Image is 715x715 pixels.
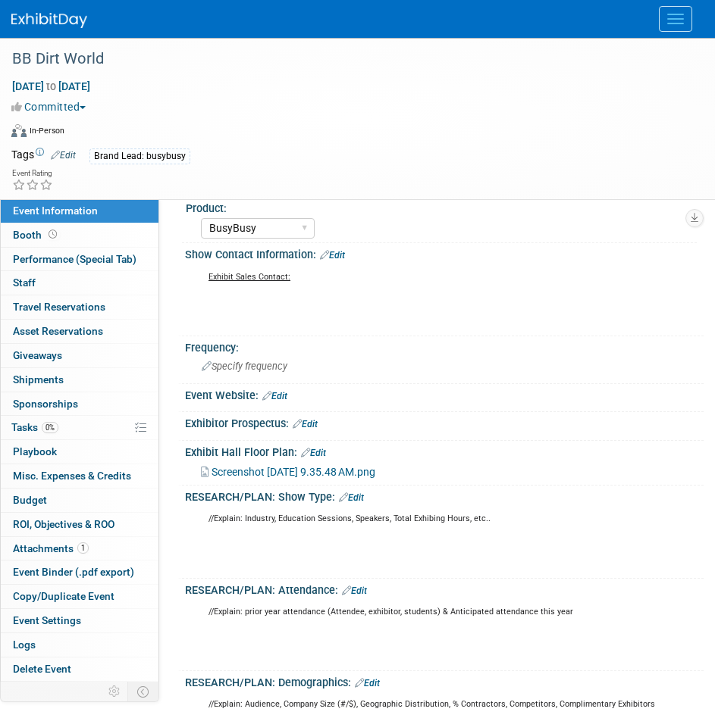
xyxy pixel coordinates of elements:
[1,368,158,392] a: Shipments
[13,445,57,457] span: Playbook
[11,147,76,164] td: Tags
[1,344,158,367] a: Giveaways
[44,80,58,92] span: to
[13,373,64,386] span: Shipments
[185,441,704,461] div: Exhibit Hall Floor Plan:
[1,489,158,512] a: Budget
[320,250,345,261] a: Edit
[1,392,158,416] a: Sponsorships
[13,349,62,361] span: Giveaways
[185,579,704,598] div: RESEARCH/PLAN: Attendance:
[209,514,491,523] sup: //Explain: Industry, Education Sessions, Speakers, Total Exhibing Hours, etc..
[51,150,76,161] a: Edit
[13,663,71,675] span: Delete Event
[13,325,103,337] span: Asset Reservations
[1,464,158,488] a: Misc. Expenses & Credits
[209,272,290,282] u: Exhibit Sales Contact:
[1,633,158,657] a: Logs
[1,271,158,295] a: Staff
[13,639,36,651] span: Logs
[11,124,27,136] img: Format-Inperson.png
[13,494,47,506] span: Budget
[13,229,60,241] span: Booth
[13,614,81,626] span: Event Settings
[1,585,158,608] a: Copy/Duplicate Event
[342,585,367,596] a: Edit
[42,422,58,433] span: 0%
[13,590,114,602] span: Copy/Duplicate Event
[659,6,692,32] button: Menu
[1,248,158,271] a: Performance (Special Tab)
[339,492,364,503] a: Edit
[13,205,98,217] span: Event Information
[202,361,287,372] span: Specify frequency
[185,384,704,404] div: Event Website:
[185,243,704,263] div: Show Contact Information:
[1,609,158,632] a: Event Settings
[1,537,158,560] a: Attachments1
[185,671,704,691] div: RESEARCH/PLAN: Demographics:
[11,122,696,145] div: Event Format
[13,398,78,410] span: Sponsorships
[293,419,318,429] a: Edit
[29,125,64,136] div: In-Person
[1,295,158,319] a: Travel Reservations
[262,391,287,401] a: Edit
[13,518,114,530] span: ROI, Objectives & ROO
[12,170,53,177] div: Event Rating
[89,148,190,164] div: Brand Lead: busybusy
[1,199,158,223] a: Event Information
[11,99,92,114] button: Committed
[185,412,704,432] div: Exhibitor Prospectus:
[13,276,36,289] span: Staff
[355,678,380,688] a: Edit
[1,560,158,584] a: Event Binder (.pdf export)
[209,607,573,617] sup: //Explain: prior year attendance (Attendee, exhibitor, students) & Anticipated attendance this year
[128,682,159,701] td: Toggle Event Tabs
[102,682,128,701] td: Personalize Event Tab Strip
[11,13,87,28] img: ExhibitDay
[201,466,375,478] a: Screenshot [DATE] 9.35.48 AM.png
[13,301,105,313] span: Travel Reservations
[13,566,134,578] span: Event Binder (.pdf export)
[13,470,131,482] span: Misc. Expenses & Credits
[13,542,89,554] span: Attachments
[1,416,158,439] a: Tasks0%
[1,320,158,343] a: Asset Reservations
[185,486,704,505] div: RESEARCH/PLAN: Show Type:
[77,542,89,554] span: 1
[11,421,58,433] span: Tasks
[186,197,697,216] div: Product:
[1,657,158,681] a: Delete Event
[185,336,704,355] div: Frequency:
[13,253,136,265] span: Performance (Special Tab)
[1,440,158,464] a: Playbook
[301,448,326,458] a: Edit
[11,80,91,93] span: [DATE] [DATE]
[1,513,158,536] a: ROI, Objectives & ROO
[45,229,60,240] span: Booth not reserved yet
[1,223,158,247] a: Booth
[209,699,655,709] sup: //Explain: Audience, Company Size (#/$), Geographic Distribution, % Contractors, Competitors, Com...
[212,466,375,478] span: Screenshot [DATE] 9.35.48 AM.png
[7,45,685,73] div: BB Dirt World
